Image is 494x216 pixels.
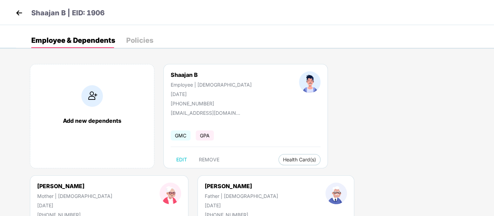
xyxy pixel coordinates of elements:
img: addIcon [81,85,103,107]
button: EDIT [171,154,193,165]
div: Employee & Dependents [31,37,115,44]
img: back [14,8,24,18]
div: Mother | [DEMOGRAPHIC_DATA] [37,193,112,199]
div: [PERSON_NAME] [37,183,112,190]
span: Health Card(s) [283,158,316,161]
span: EDIT [176,157,187,162]
div: [PERSON_NAME] [205,183,278,190]
div: Father | [DEMOGRAPHIC_DATA] [205,193,278,199]
div: Add new dependents [37,117,147,124]
div: [DATE] [205,202,278,208]
img: profileImage [160,183,181,204]
div: [DATE] [37,202,112,208]
div: [EMAIL_ADDRESS][DOMAIN_NAME] [171,110,240,116]
div: [PHONE_NUMBER] [171,101,252,106]
span: GPA [196,130,214,141]
div: Shaajan B [171,71,252,78]
div: [DATE] [171,91,252,97]
div: Policies [126,37,153,44]
img: profileImage [325,183,347,204]
span: GMC [171,130,191,141]
button: REMOVE [193,154,225,165]
button: Health Card(s) [278,154,321,165]
div: Employee | [DEMOGRAPHIC_DATA] [171,82,252,88]
img: profileImage [299,71,321,93]
span: REMOVE [199,157,219,162]
p: Shaajan B | EID: 1906 [31,8,105,18]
